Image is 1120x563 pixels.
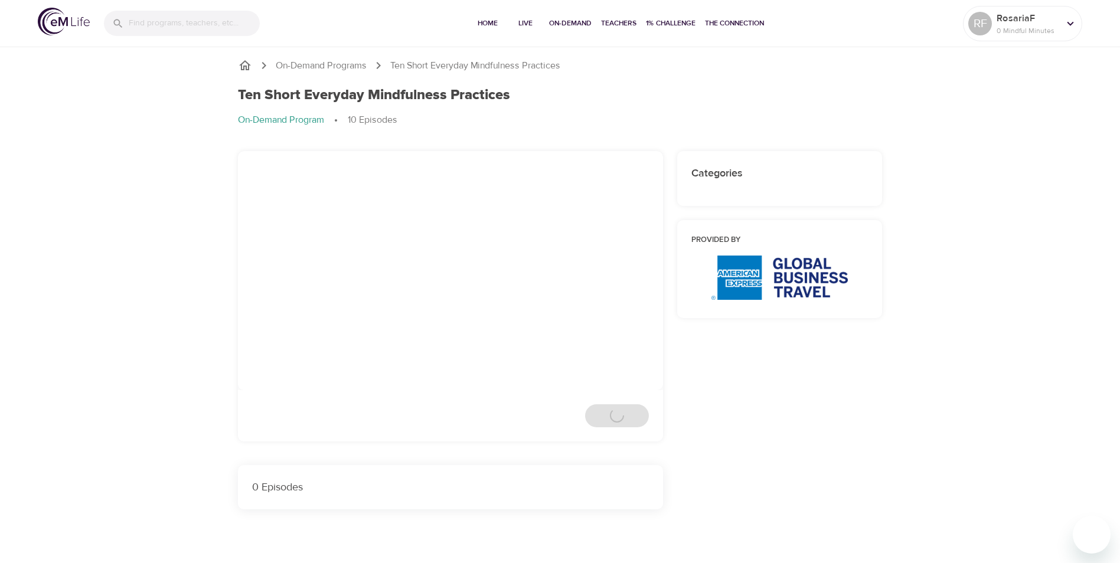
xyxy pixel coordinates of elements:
p: 0 Episodes [252,479,649,495]
span: The Connection [705,17,764,30]
img: AmEx%20GBT%20logo.png [711,256,848,300]
span: 1% Challenge [646,17,695,30]
span: Teachers [601,17,636,30]
span: Live [511,17,540,30]
h6: Categories [691,165,868,182]
a: On-Demand Programs [276,59,367,73]
iframe: Button to launch messaging window [1073,516,1111,554]
nav: breadcrumb [238,113,883,127]
h1: Ten Short Everyday Mindfulness Practices [238,87,510,104]
p: Ten Short Everyday Mindfulness Practices [390,59,560,73]
p: On-Demand Program [238,113,324,127]
nav: breadcrumb [238,58,883,73]
p: RosariaF [997,11,1059,25]
span: On-Demand [549,17,592,30]
div: RF [968,12,992,35]
p: 0 Mindful Minutes [997,25,1059,36]
img: logo [38,8,90,35]
p: 10 Episodes [348,113,397,127]
input: Find programs, teachers, etc... [129,11,260,36]
span: Home [474,17,502,30]
h6: Provided by [691,234,868,247]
